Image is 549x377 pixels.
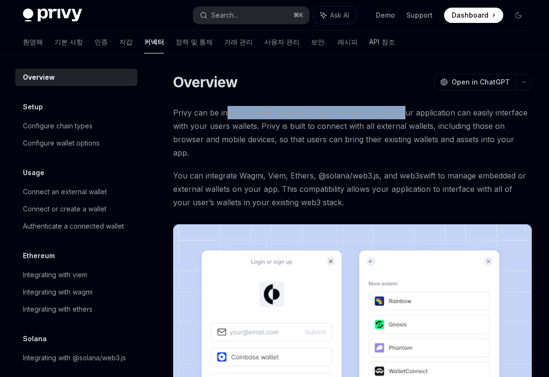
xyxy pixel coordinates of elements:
[15,183,137,200] a: Connect an external wallet
[23,38,43,46] font: 환영해
[338,31,358,53] a: 레시피
[94,31,108,53] a: 인증
[144,31,164,53] a: 커넥터
[311,31,326,53] a: 보안.
[23,186,107,198] div: Connect an external wallet
[23,167,44,178] h5: Usage
[23,352,126,364] div: Integrating with @solana/web3.js
[176,38,213,46] font: 정책 및 통제
[23,269,87,281] div: Integrating with viem
[23,203,106,215] div: Connect or create a wallet
[369,38,395,46] font: API 참조
[376,10,395,20] a: Demo
[15,283,137,301] a: Integrating with wagmi
[15,218,137,235] a: Authenticate a connected wallet
[173,169,532,209] span: You can integrate Wagmi, Viem, Ethers, @solana/web3.js, and web3swift to manage embedded or exter...
[264,38,300,46] font: 사용자 관리
[434,74,516,90] button: Open in ChatGPT
[23,333,47,345] h5: Solana
[314,7,356,24] button: Ask AI
[23,31,43,53] a: 환영해
[173,73,238,91] h1: Overview
[452,10,488,20] span: Dashboard
[54,31,83,53] a: 기본 사항
[15,117,137,135] a: Configure chain types
[94,38,108,46] font: 인증
[369,31,395,53] a: API 참조
[15,266,137,283] a: Integrating with viem
[511,8,526,23] button: Toggle dark mode
[406,10,433,20] a: Support
[15,69,137,86] a: Overview
[23,120,93,132] div: Configure chain types
[211,10,238,21] div: Search...
[15,301,137,318] a: Integrating with ethers
[15,349,137,367] a: Integrating with @solana/web3.js
[444,8,503,23] a: Dashboard
[23,250,55,262] h5: Ethereum
[23,101,43,113] h5: Setup
[15,135,137,152] a: Configure wallet options
[193,7,309,24] button: Search...⌘K
[144,38,164,46] font: 커넥터
[119,31,133,53] a: 지갑
[330,10,349,20] span: Ask AI
[224,31,253,53] a: 거래 관리
[173,106,532,159] span: Privy can be integrated with all popular wallet connectors so your application can easily interfa...
[54,38,83,46] font: 기본 사항
[23,137,100,149] div: Configure wallet options
[176,31,213,53] a: 정책 및 통제
[293,11,303,19] span: ⌘ K
[23,286,93,298] div: Integrating with wagmi
[224,38,253,46] font: 거래 관리
[119,38,133,46] font: 지갑
[311,38,326,46] font: 보안.
[23,9,82,22] img: dark logo
[15,200,137,218] a: Connect or create a wallet
[264,31,300,53] a: 사용자 관리
[23,220,124,232] div: Authenticate a connected wallet
[23,72,55,83] div: Overview
[338,38,358,46] font: 레시피
[452,77,510,87] span: Open in ChatGPT
[23,304,93,315] div: Integrating with ethers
